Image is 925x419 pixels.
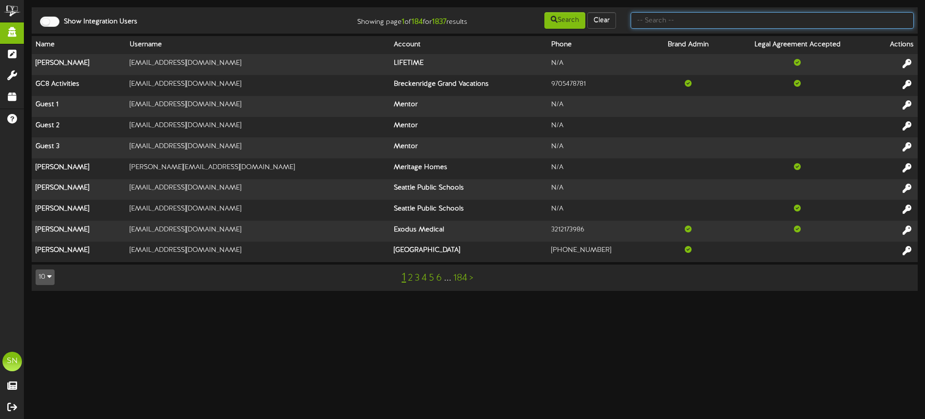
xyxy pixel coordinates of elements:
[415,273,420,284] a: 3
[390,96,547,117] th: Mentor
[126,75,390,96] td: [EMAIL_ADDRESS][DOMAIN_NAME]
[32,54,126,75] th: [PERSON_NAME]
[32,117,126,138] th: Guest 2
[32,200,126,221] th: [PERSON_NAME]
[469,273,473,284] a: >
[2,352,22,371] div: SN
[126,36,390,54] th: Username
[126,179,390,200] td: [EMAIL_ADDRESS][DOMAIN_NAME]
[390,36,547,54] th: Account
[869,36,918,54] th: Actions
[126,221,390,242] td: [EMAIL_ADDRESS][DOMAIN_NAME]
[126,137,390,158] td: [EMAIL_ADDRESS][DOMAIN_NAME]
[390,221,547,242] th: Exodus Medical
[32,158,126,179] th: [PERSON_NAME]
[57,17,137,27] label: Show Integration Users
[547,242,651,262] td: [PHONE_NUMBER]
[631,12,914,29] input: -- Search --
[126,242,390,262] td: [EMAIL_ADDRESS][DOMAIN_NAME]
[390,158,547,179] th: Meritage Homes
[390,179,547,200] th: Seattle Public Schools
[651,36,726,54] th: Brand Admin
[126,54,390,75] td: [EMAIL_ADDRESS][DOMAIN_NAME]
[326,11,475,28] div: Showing page of for results
[444,273,451,284] a: ...
[126,117,390,138] td: [EMAIL_ADDRESS][DOMAIN_NAME]
[126,158,390,179] td: [PERSON_NAME][EMAIL_ADDRESS][DOMAIN_NAME]
[436,273,442,284] a: 6
[547,200,651,221] td: N/A
[547,221,651,242] td: 3212173986
[36,269,55,285] button: 10
[126,96,390,117] td: [EMAIL_ADDRESS][DOMAIN_NAME]
[547,117,651,138] td: N/A
[32,179,126,200] th: [PERSON_NAME]
[32,96,126,117] th: Guest 1
[725,36,869,54] th: Legal Agreement Accepted
[390,117,547,138] th: Mentor
[32,36,126,54] th: Name
[390,75,547,96] th: Breckenridge Grand Vacations
[390,54,547,75] th: LIFETIME
[32,137,126,158] th: Guest 3
[544,12,585,29] button: Search
[402,271,406,284] a: 1
[408,273,413,284] a: 2
[32,75,126,96] th: GC8 Activities
[453,273,467,284] a: 184
[402,18,405,26] strong: 1
[547,75,651,96] td: 9705478781
[126,200,390,221] td: [EMAIL_ADDRESS][DOMAIN_NAME]
[422,273,427,284] a: 4
[411,18,423,26] strong: 184
[547,179,651,200] td: N/A
[390,200,547,221] th: Seattle Public Schools
[32,242,126,262] th: [PERSON_NAME]
[390,242,547,262] th: [GEOGRAPHIC_DATA]
[429,273,434,284] a: 5
[32,221,126,242] th: [PERSON_NAME]
[547,158,651,179] td: N/A
[547,36,651,54] th: Phone
[547,137,651,158] td: N/A
[432,18,446,26] strong: 1837
[390,137,547,158] th: Mentor
[587,12,616,29] button: Clear
[547,96,651,117] td: N/A
[547,54,651,75] td: N/A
